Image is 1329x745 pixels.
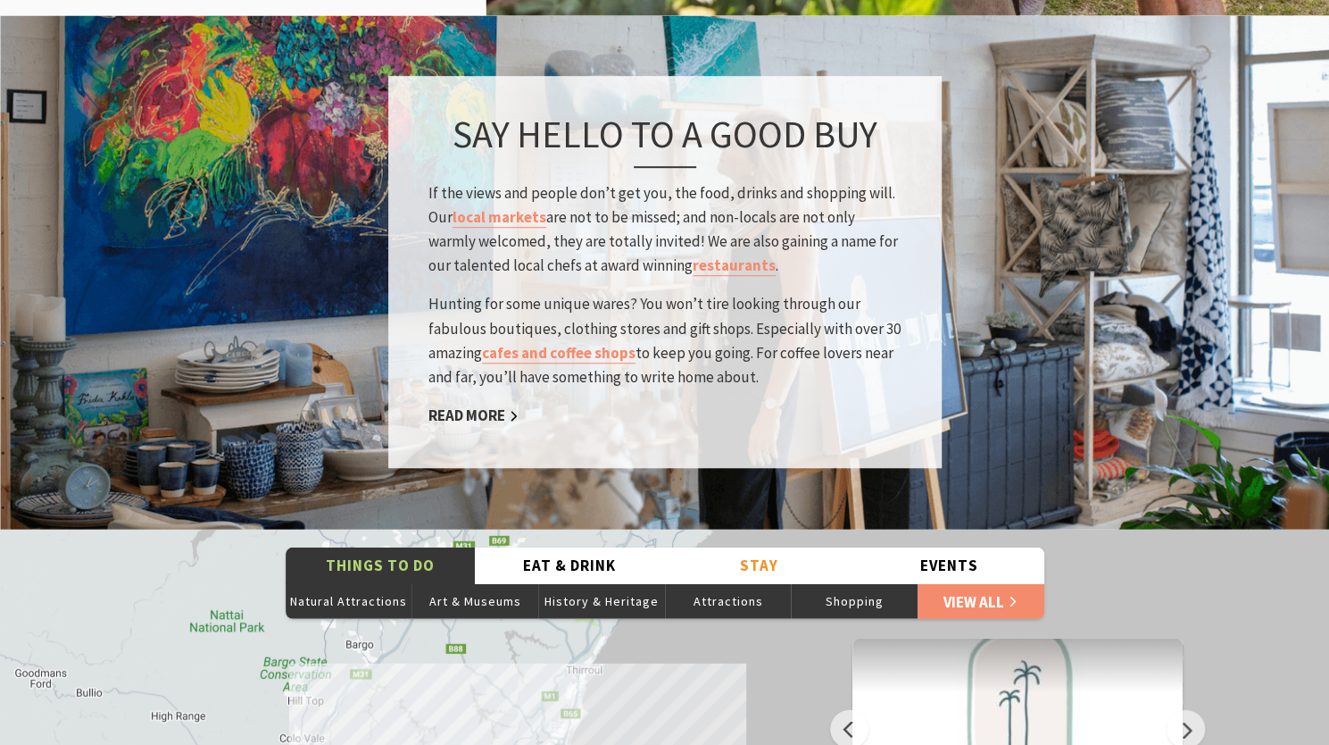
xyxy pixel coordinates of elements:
button: Events [854,548,1044,584]
p: Hunting for some unique wares? You won’t tire looking through our fabulous boutiques, clothing st... [428,293,901,390]
button: Things To Do [286,548,476,584]
a: cafes and coffee shops [482,343,635,364]
a: local markets [453,207,546,228]
button: Shopping [791,583,918,619]
button: History & Heritage [538,583,665,619]
a: restaurants [693,256,776,277]
button: Art & Museums [411,583,538,619]
a: Read More [428,406,519,427]
button: Attractions [665,583,792,619]
button: Eat & Drink [475,548,665,584]
h3: Say hello to a good buy [428,113,901,168]
a: View All [918,583,1044,619]
button: Stay [665,548,855,584]
button: Natural Attractions [286,583,412,619]
p: If the views and people don’t get you, the food, drinks and shopping will. Our are not to be miss... [428,181,901,279]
